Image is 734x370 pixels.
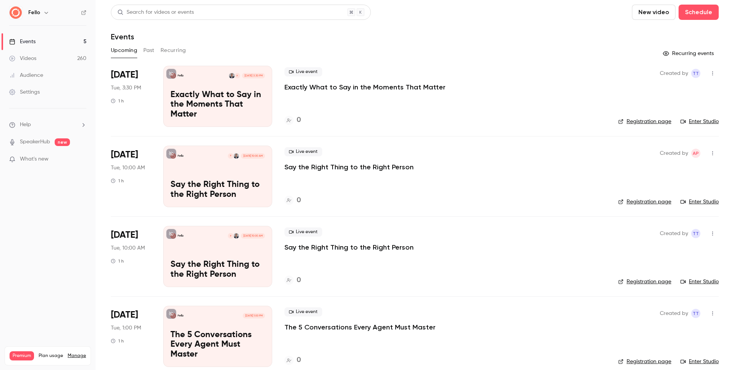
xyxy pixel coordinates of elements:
[171,330,265,360] p: The 5 Conversations Every Agent Must Master
[234,73,240,79] div: P
[111,258,124,264] div: 1 h
[243,313,265,318] span: [DATE] 1:00 PM
[284,355,301,365] a: 0
[660,149,688,158] span: Created by
[284,243,414,252] a: Say the Right Thing to the Right Person
[691,309,700,318] span: Tharun Tiruveedula
[680,358,719,365] a: Enter Studio
[111,178,124,184] div: 1 h
[178,74,183,78] p: Fello
[284,83,445,92] a: Exactly What to Say in the Moments That Matter
[111,146,151,207] div: Oct 14 Tue, 10:00 AM (America/New York)
[693,309,699,318] span: TT
[660,229,688,238] span: Created by
[163,306,272,367] a: The 5 Conversations Every Agent Must MasterFello[DATE] 1:00 PMThe 5 Conversations Every Agent Mus...
[111,324,141,332] span: Tue, 1:00 PM
[55,138,70,146] span: new
[9,121,86,129] li: help-dropdown-opener
[171,90,265,120] p: Exactly What to Say in the Moments That Matter
[234,153,239,159] img: Ryan Young
[234,233,239,239] img: Ryan Young
[618,358,671,365] a: Registration page
[241,153,265,159] span: [DATE] 10:00 AM
[284,67,322,76] span: Live event
[20,138,50,146] a: SpeakerHub
[691,229,700,238] span: Tharun Tiruveedula
[178,314,183,318] p: Fello
[284,307,322,316] span: Live event
[111,84,141,92] span: Tue, 3:30 PM
[39,353,63,359] span: Plan usage
[161,44,186,57] button: Recurring
[284,147,322,156] span: Live event
[111,226,151,287] div: Oct 14 Tue, 10:00 AM (America/New York)
[659,47,719,60] button: Recurring events
[680,198,719,206] a: Enter Studio
[229,73,234,78] img: Ryan Young
[284,323,435,332] a: The 5 Conversations Every Agent Must Master
[163,146,272,207] a: Say the Right Thing to the Right PersonFelloRyan YoungP[DATE] 10:00 AMSay the Right Thing to the ...
[143,44,154,57] button: Past
[679,5,719,20] button: Schedule
[284,275,301,286] a: 0
[10,6,22,19] img: Fello
[660,309,688,318] span: Created by
[111,44,137,57] button: Upcoming
[242,73,265,78] span: [DATE] 3:30 PM
[297,115,301,125] h4: 0
[111,306,151,367] div: Oct 28 Tue, 1:00 PM (America/New York)
[691,149,700,158] span: Aayush Panjikar
[111,309,138,321] span: [DATE]
[163,226,272,287] a: Say the Right Thing to the Right PersonFelloRyan YoungP[DATE] 10:00 AMSay the Right Thing to the ...
[111,98,124,104] div: 1 h
[111,244,145,252] span: Tue, 10:00 AM
[9,71,43,79] div: Audience
[693,69,699,78] span: TT
[10,351,34,360] span: Premium
[632,5,676,20] button: New video
[680,118,719,125] a: Enter Studio
[618,278,671,286] a: Registration page
[9,88,40,96] div: Settings
[284,162,414,172] a: Say the Right Thing to the Right Person
[618,198,671,206] a: Registration page
[297,195,301,206] h4: 0
[111,32,134,41] h1: Events
[680,278,719,286] a: Enter Studio
[9,55,36,62] div: Videos
[284,227,322,237] span: Live event
[241,233,265,239] span: [DATE] 10:00 AM
[117,8,194,16] div: Search for videos or events
[111,69,138,81] span: [DATE]
[20,121,31,129] span: Help
[297,355,301,365] h4: 0
[171,180,265,200] p: Say the Right Thing to the Right Person
[660,69,688,78] span: Created by
[693,149,699,158] span: AP
[284,195,301,206] a: 0
[284,115,301,125] a: 0
[227,233,234,239] div: P
[9,38,36,45] div: Events
[111,149,138,161] span: [DATE]
[297,275,301,286] h4: 0
[171,260,265,280] p: Say the Right Thing to the Right Person
[691,69,700,78] span: Tharun Tiruveedula
[618,118,671,125] a: Registration page
[693,229,699,238] span: TT
[111,66,151,127] div: Sep 30 Tue, 3:30 PM (America/New York)
[68,353,86,359] a: Manage
[111,164,145,172] span: Tue, 10:00 AM
[28,9,40,16] h6: Fello
[163,66,272,127] a: Exactly What to Say in the Moments That MatterFelloPRyan Young[DATE] 3:30 PMExactly What to Say i...
[111,338,124,344] div: 1 h
[20,155,49,163] span: What's new
[111,229,138,241] span: [DATE]
[178,154,183,158] p: Fello
[77,156,86,163] iframe: Noticeable Trigger
[178,234,183,238] p: Fello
